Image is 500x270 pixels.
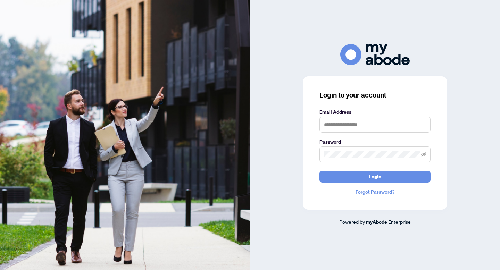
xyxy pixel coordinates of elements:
[339,219,365,225] span: Powered by
[388,219,411,225] span: Enterprise
[319,108,431,116] label: Email Address
[366,218,387,226] a: myAbode
[319,188,431,196] a: Forgot Password?
[421,152,426,157] span: eye-invisible
[369,171,381,182] span: Login
[319,138,431,146] label: Password
[319,90,431,100] h3: Login to your account
[319,171,431,183] button: Login
[340,44,410,65] img: ma-logo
